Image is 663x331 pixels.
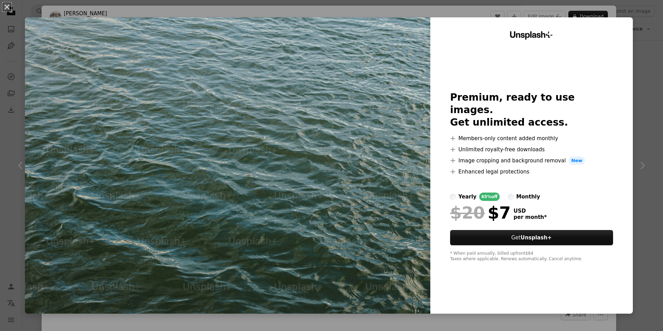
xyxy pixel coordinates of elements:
strong: Unsplash+ [520,235,552,241]
li: Image cropping and background removal [450,156,613,165]
button: GetUnsplash+ [450,230,613,245]
span: New [569,156,585,165]
span: per month * [514,214,547,220]
div: 65% off [479,193,500,201]
div: * When paid annually, billed upfront $84 Taxes where applicable. Renews automatically. Cancel any... [450,251,613,262]
input: monthly [508,194,514,200]
li: Enhanced legal protections [450,168,613,176]
li: Members-only content added monthly [450,134,613,143]
h2: Premium, ready to use images. Get unlimited access. [450,91,613,129]
div: monthly [516,193,540,201]
span: $20 [450,204,485,222]
li: Unlimited royalty-free downloads [450,145,613,154]
span: USD [514,208,547,214]
div: $7 [450,204,511,222]
input: yearly65%off [450,194,456,200]
div: yearly [458,193,476,201]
